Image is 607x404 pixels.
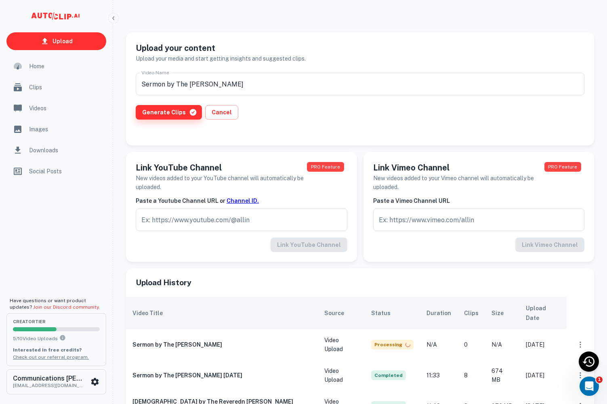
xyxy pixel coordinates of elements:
th: Upload Date [519,297,567,329]
span: Have questions or want product updates? [10,298,100,310]
a: Videos [6,99,106,118]
span: Downloads [29,146,101,155]
td: N/A [420,329,458,360]
a: Images [6,120,106,139]
th: Duration [420,297,458,329]
div: Recent Activity [579,351,599,372]
a: Clips [6,78,106,97]
td: Video Upload [318,360,365,391]
iframe: Intercom live chat [580,377,599,396]
h6: New videos added to your Vimeo channel will automatically be uploaded. [373,174,544,191]
span: Clips [29,83,101,92]
span: 1 [596,377,603,383]
a: Social Posts [6,162,106,181]
td: 0 [458,329,485,360]
td: 8 [458,360,485,391]
p: Upload [53,37,73,46]
span: creator Tier [13,320,100,324]
input: Ex: https://www.vimeo.com/allin [373,208,585,231]
button: Communications [PERSON_NAME][DEMOGRAPHIC_DATA][EMAIL_ADDRESS][DOMAIN_NAME] [6,369,106,394]
h6: Sermon by The [PERSON_NAME] [DATE] [132,371,242,380]
h6: Upload your media and start getting insights and suggested clips. [136,54,306,63]
p: 5 / 10 Video Uploads [13,335,100,342]
td: 11:33 [420,360,458,391]
td: [DATE] [519,360,567,391]
th: Clips [458,297,485,329]
p: [EMAIL_ADDRESS][DOMAIN_NAME] [13,382,86,389]
input: Name your your video [136,73,584,95]
label: Video Name [141,69,169,76]
a: Home [6,57,106,76]
svg: You can upload 10 videos per month on the creator tier. Upgrade to upload more. [59,335,66,341]
a: Channel ID. [227,198,259,204]
span: PRO Feature [307,162,344,172]
td: N/A [485,329,519,360]
h6: Paste a Youtube Channel URL or [136,196,347,205]
a: Downloads [6,141,106,160]
th: Status [365,297,420,329]
input: Ex: https://www.youtube.com/@allin [136,208,347,231]
h6: New videos added to your YouTube channel will automatically be uploaded. [136,174,307,191]
span: Processing [371,340,414,349]
span: Upload History [136,278,584,287]
a: Upload [6,32,106,50]
span: Social Posts [29,167,101,176]
th: Size [485,297,519,329]
h5: Link YouTube Channel [136,162,307,174]
th: Video Title [126,297,318,329]
h6: Sermon by The [PERSON_NAME] [132,340,222,349]
th: Source [318,297,365,329]
td: [DATE] [519,329,567,360]
p: Interested in free credits? [13,346,100,353]
h6: Paste a Vimeo Channel URL [373,196,585,205]
h5: Upload your content [136,42,306,54]
td: 674 MB [485,360,519,391]
button: Generate Clips [136,105,202,120]
td: Video Upload [318,329,365,360]
h5: Link Vimeo Channel [373,162,544,174]
button: Cancel [205,105,238,120]
a: Join our Discord community. [33,304,100,310]
span: Completed [371,370,406,380]
button: creatorTier5/10Video UploadsYou can upload 10 videos per month on the creator tier. Upgrade to up... [6,313,106,366]
span: Images [29,125,101,134]
span: Videos [29,104,101,113]
span: PRO Feature [544,162,581,172]
a: Check out our referral program. [13,354,89,360]
h6: Communications [PERSON_NAME][DEMOGRAPHIC_DATA] [13,375,86,382]
span: Home [29,62,101,71]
